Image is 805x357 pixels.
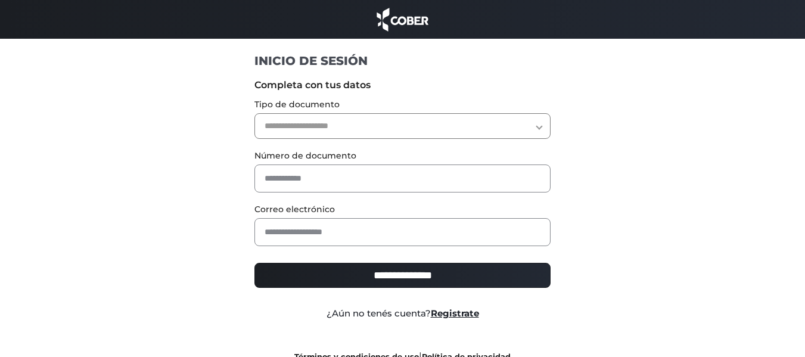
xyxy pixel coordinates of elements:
[245,307,560,321] div: ¿Aún no tenés cuenta?
[254,53,551,69] h1: INICIO DE SESIÓN
[374,6,432,33] img: cober_marca.png
[254,150,551,162] label: Número de documento
[254,203,551,216] label: Correo electrónico
[431,308,479,319] a: Registrate
[254,78,551,92] label: Completa con tus datos
[254,98,551,111] label: Tipo de documento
